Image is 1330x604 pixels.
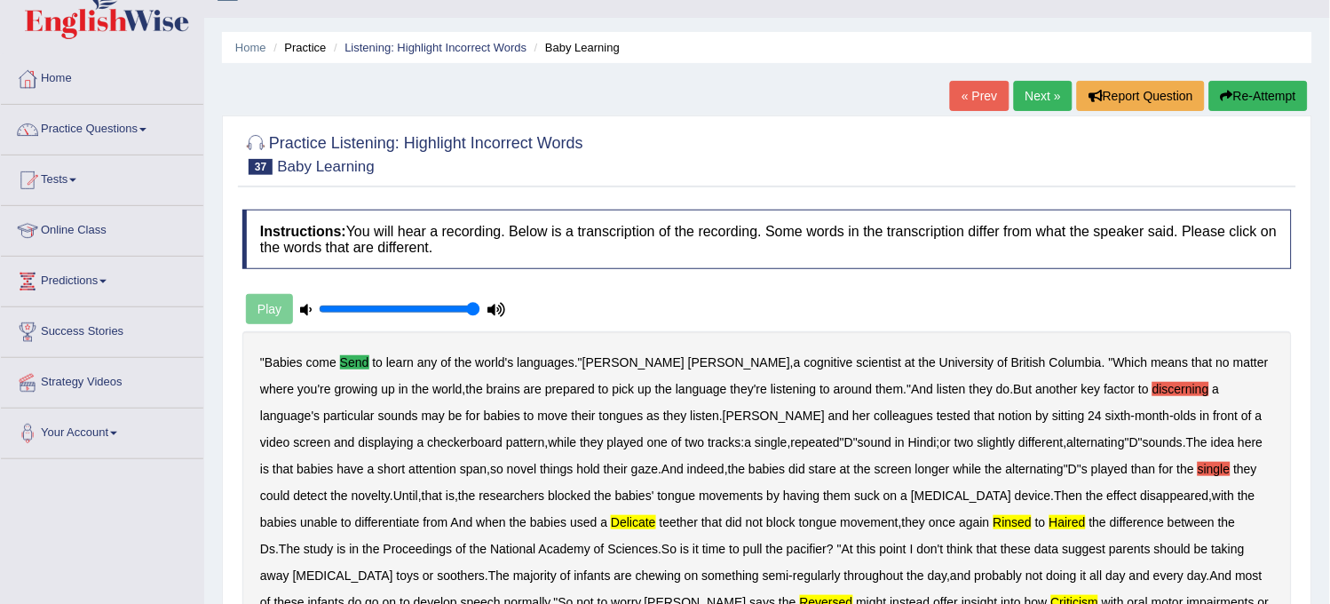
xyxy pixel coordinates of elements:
[1104,382,1136,396] b: factor
[1,257,203,301] a: Predictions
[1113,355,1148,370] b: Which
[530,39,620,56] li: Baby Learning
[335,382,378,396] b: growing
[1001,542,1031,556] b: these
[794,355,801,370] b: a
[235,41,266,54] a: Home
[676,382,727,396] b: language
[466,382,483,396] b: the
[745,435,752,449] b: a
[368,462,375,476] b: a
[1,358,203,402] a: Strategy Videos
[1212,542,1245,556] b: taking
[293,489,327,503] b: detect
[242,131,583,175] h2: Practice Listening: Highlight Incorrect Words
[1153,568,1184,583] b: every
[506,435,545,449] b: pattern
[352,489,390,503] b: novelty
[242,210,1292,269] h4: You will hear a recording. Below is a transcription of the recording. Some words in the transcrip...
[1198,462,1231,476] b: single
[423,568,433,583] b: or
[1209,81,1308,111] button: Re-Attempt
[273,462,293,476] b: that
[687,462,724,476] b: indeed
[823,489,851,503] b: them
[1063,542,1106,556] b: suggest
[908,435,937,449] b: Hindi
[975,568,1023,583] b: probably
[344,41,526,54] a: Listening: Highlight Incorrect Words
[693,542,699,556] b: it
[1239,435,1263,449] b: here
[688,355,790,370] b: [PERSON_NAME]
[382,382,396,396] b: up
[902,515,925,529] b: they
[646,409,660,423] b: as
[594,489,611,503] b: the
[977,542,997,556] b: that
[408,462,456,476] b: attention
[260,435,289,449] b: video
[476,515,505,529] b: when
[970,382,993,396] b: they
[260,489,289,503] b: could
[901,489,908,503] b: a
[919,355,936,370] b: the
[636,568,681,583] b: chewing
[1218,515,1235,529] b: the
[1160,462,1174,476] b: for
[1177,462,1194,476] b: the
[1152,355,1189,370] b: means
[336,542,345,556] b: is
[766,542,783,556] b: the
[577,462,600,476] b: hold
[1,54,203,99] a: Home
[545,382,595,396] b: prepared
[293,568,393,583] b: [MEDICAL_DATA]
[1081,382,1101,396] b: key
[507,462,536,476] b: novel
[1188,568,1207,583] b: day
[458,489,475,503] b: the
[490,462,503,476] b: so
[1213,382,1220,396] b: a
[1143,435,1183,449] b: sounds
[1213,489,1235,503] b: with
[340,355,369,370] b: send
[341,515,352,529] b: to
[594,542,605,556] b: of
[260,568,289,583] b: away
[783,489,819,503] b: having
[1106,568,1127,583] b: day
[663,409,686,423] b: they
[883,489,898,503] b: on
[828,409,849,423] b: and
[691,409,720,423] b: listen
[940,435,951,449] b: or
[355,515,420,529] b: differentiate
[951,568,971,583] b: and
[1141,489,1209,503] b: disappeared
[834,382,873,396] b: around
[260,382,294,396] b: where
[1131,462,1155,476] b: than
[1014,81,1073,111] a: Next »
[702,542,725,556] b: time
[349,542,359,556] b: in
[1,307,203,352] a: Success Stories
[1089,515,1106,529] b: the
[524,382,542,396] b: are
[608,542,659,556] b: Sciences
[1081,462,1088,476] b: s
[876,382,904,396] b: them
[660,515,699,529] b: teether
[570,515,597,529] b: used
[249,159,273,175] span: 37
[1234,462,1257,476] b: they
[680,542,689,556] b: is
[423,515,447,529] b: from
[1168,515,1215,529] b: between
[767,489,780,503] b: by
[910,542,914,556] b: I
[1,409,203,453] a: Your Account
